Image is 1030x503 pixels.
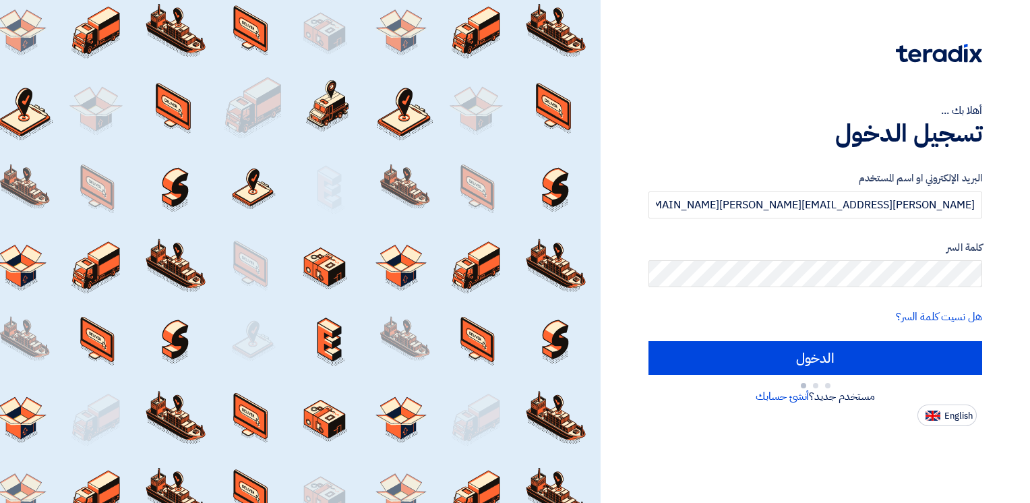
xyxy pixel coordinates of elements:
[944,411,973,421] span: English
[648,171,982,186] label: البريد الإلكتروني او اسم المستخدم
[648,388,982,405] div: مستخدم جديد؟
[896,44,982,63] img: Teradix logo
[756,388,809,405] a: أنشئ حسابك
[896,309,982,325] a: هل نسيت كلمة السر؟
[648,240,982,256] label: كلمة السر
[648,119,982,148] h1: تسجيل الدخول
[648,102,982,119] div: أهلا بك ...
[648,191,982,218] input: أدخل بريد العمل الإلكتروني او اسم المستخدم الخاص بك ...
[917,405,977,426] button: English
[648,341,982,375] input: الدخول
[926,411,940,421] img: en-US.png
